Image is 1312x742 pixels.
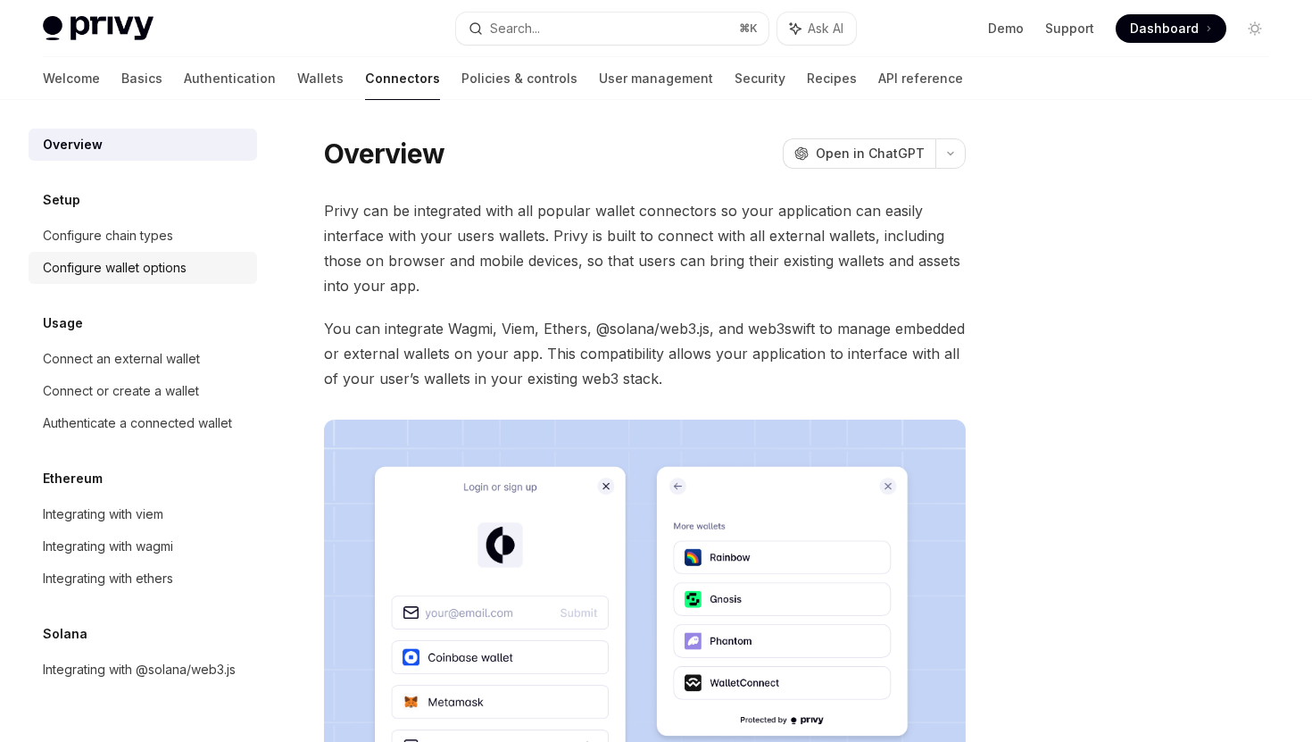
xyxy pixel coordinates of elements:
[324,198,966,298] span: Privy can be integrated with all popular wallet connectors so your application can easily interfa...
[43,225,173,246] div: Configure chain types
[456,13,768,45] button: Search...⌘K
[43,313,83,334] h5: Usage
[43,57,100,100] a: Welcome
[1045,20,1094,38] a: Support
[29,654,257,686] a: Integrating with @solana/web3.js
[461,57,577,100] a: Policies & controls
[43,348,200,370] div: Connect an external wallet
[878,57,963,100] a: API reference
[43,468,103,489] h5: Ethereum
[29,220,257,252] a: Configure chain types
[1116,14,1226,43] a: Dashboard
[777,13,856,45] button: Ask AI
[43,536,173,557] div: Integrating with wagmi
[29,563,257,595] a: Integrating with ethers
[29,375,257,407] a: Connect or create a wallet
[599,57,713,100] a: User management
[29,498,257,530] a: Integrating with viem
[739,21,758,36] span: ⌘ K
[29,343,257,375] a: Connect an external wallet
[490,18,540,39] div: Search...
[29,407,257,439] a: Authenticate a connected wallet
[324,316,966,391] span: You can integrate Wagmi, Viem, Ethers, @solana/web3.js, and web3swift to manage embedded or exter...
[43,189,80,211] h5: Setup
[43,413,232,434] div: Authenticate a connected wallet
[43,380,199,402] div: Connect or create a wallet
[43,504,163,525] div: Integrating with viem
[297,57,344,100] a: Wallets
[43,257,187,279] div: Configure wallet options
[365,57,440,100] a: Connectors
[808,20,843,38] span: Ask AI
[783,138,935,169] button: Open in ChatGPT
[184,57,276,100] a: Authentication
[29,252,257,284] a: Configure wallet options
[43,134,103,155] div: Overview
[1241,14,1269,43] button: Toggle dark mode
[43,659,236,680] div: Integrating with @solana/web3.js
[29,129,257,161] a: Overview
[816,145,925,163] span: Open in ChatGPT
[735,57,785,100] a: Security
[324,138,444,170] h1: Overview
[121,57,162,100] a: Basics
[807,57,857,100] a: Recipes
[43,16,154,41] img: light logo
[29,530,257,563] a: Integrating with wagmi
[1130,20,1199,38] span: Dashboard
[988,20,1024,38] a: Demo
[43,568,173,589] div: Integrating with ethers
[43,623,87,645] h5: Solana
